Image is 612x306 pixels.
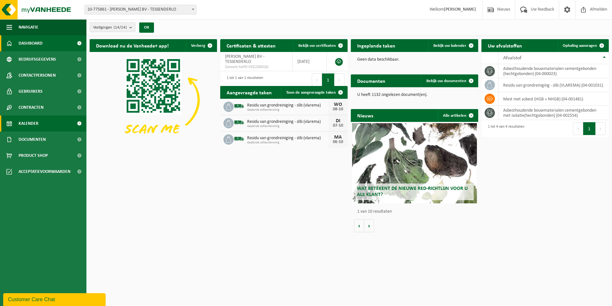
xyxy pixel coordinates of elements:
td: residu van grondreiniging - slib (VLAREMA) (04-001031) [498,78,609,92]
div: 08-10 [332,107,344,112]
button: Verberg [186,39,216,52]
span: Vestigingen [93,23,127,32]
div: 07-10 [332,123,344,128]
span: Bekijk uw certificaten [298,44,336,48]
span: [PERSON_NAME] BV - TESSENDERLO [225,54,264,64]
a: Bekijk uw documenten [421,74,478,87]
button: 1 [322,73,334,86]
a: Bekijk uw certificaten [293,39,347,52]
td: [DATE] [293,52,327,71]
button: 1 [583,122,596,135]
span: Residu van grondreiniging - slib (vlarema) [247,119,328,124]
h2: Uw afvalstoffen [481,39,528,52]
span: Dashboard [19,35,43,51]
p: 1 van 10 resultaten [357,209,475,214]
h2: Certificaten & attesten [220,39,282,52]
span: Product Shop [19,148,48,164]
span: Contracten [19,99,44,115]
button: Next [596,122,606,135]
span: Residu van grondreiniging - slib (vlarema) [247,103,328,108]
span: Consent-SelfD-VEG2200102 [225,64,287,70]
span: Contactpersonen [19,67,56,83]
p: U heeft 1132 ongelezen document(en). [357,93,472,97]
span: Kalender [19,115,38,132]
div: MA [332,135,344,140]
strong: [PERSON_NAME] [444,7,476,12]
img: Download de VHEPlus App [90,52,217,148]
td: asbesthoudende bouwmaterialen cementgebonden met isolatie(hechtgebonden) (04-002554) [498,106,609,120]
span: Bekijk uw kalender [433,44,466,48]
span: Geplande zelfaanlevering [247,141,328,145]
a: Bekijk uw kalender [428,39,478,52]
span: Gebruikers [19,83,43,99]
span: Wat betekent de nieuwe RED-richtlijn voor u als klant? [357,186,468,197]
count: (14/14) [114,25,127,30]
span: Residu van grondreiniging - slib (vlarema) [247,136,328,141]
span: 10-775861 - YVES MAES BV - TESSENDERLO [85,5,196,14]
h2: Ingeplande taken [351,39,402,52]
h2: Documenten [351,74,392,87]
a: Wat betekent de nieuwe RED-richtlijn voor u als klant? [352,123,477,203]
button: Previous [573,122,583,135]
span: Navigatie [19,19,38,35]
div: 06-10 [332,140,344,144]
span: Bedrijfsgegevens [19,51,56,67]
span: 10-775861 - YVES MAES BV - TESSENDERLO [85,5,197,14]
iframe: chat widget [3,292,107,306]
img: BL-SO-LV [234,133,245,144]
button: Next [334,73,344,86]
p: Geen data beschikbaar. [357,57,472,62]
img: BL-SO-LV [234,101,245,112]
span: Afvalstof [503,55,521,61]
button: Previous [312,73,322,86]
span: Geplande zelfaanlevering [247,108,328,112]
h2: Nieuws [351,109,380,122]
div: 1 tot 4 van 4 resultaten [485,122,524,136]
span: Bekijk uw documenten [426,79,466,83]
div: DI [332,118,344,123]
button: Vorige [354,219,364,232]
span: Verberg [191,44,205,48]
span: Toon de aangevraagde taken [286,90,336,95]
a: Toon de aangevraagde taken [281,86,347,99]
span: Geplande zelfaanlevering [247,124,328,128]
span: Acceptatievoorwaarden [19,164,70,180]
td: mest met asbest (HGB + NHGB) (04-001481) [498,92,609,106]
button: Volgende [364,219,374,232]
td: asbesthoudende bouwmaterialen cementgebonden (hechtgebonden) (04-000023) [498,64,609,78]
button: Vestigingen(14/14) [90,22,135,32]
div: WO [332,102,344,107]
span: Documenten [19,132,46,148]
img: BL-SO-LV [234,117,245,128]
h2: Download nu de Vanheede+ app! [90,39,175,52]
button: OK [139,22,154,33]
a: Alle artikelen [438,109,478,122]
h2: Aangevraagde taken [220,86,278,98]
span: Ophaling aanvragen [563,44,597,48]
a: Ophaling aanvragen [558,39,608,52]
div: 1 tot 1 van 1 resultaten [223,73,263,87]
